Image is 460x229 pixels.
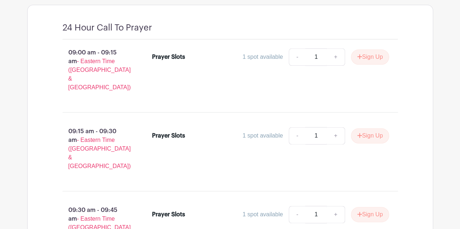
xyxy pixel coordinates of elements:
div: Prayer Slots [152,131,185,140]
button: Sign Up [351,128,389,143]
a: + [327,48,345,66]
a: - [289,127,305,144]
a: + [327,206,345,223]
h4: 24 Hour Call To Prayer [63,23,152,33]
a: - [289,206,305,223]
p: 09:15 am - 09:30 am [51,124,141,173]
div: 1 spot available [243,210,283,219]
span: - Eastern Time ([GEOGRAPHIC_DATA] & [GEOGRAPHIC_DATA]) [68,58,131,90]
a: - [289,48,305,66]
div: 1 spot available [243,53,283,61]
p: 09:00 am - 09:15 am [51,45,141,95]
div: Prayer Slots [152,53,185,61]
span: - Eastern Time ([GEOGRAPHIC_DATA] & [GEOGRAPHIC_DATA]) [68,137,131,169]
button: Sign Up [351,49,389,65]
a: + [327,127,345,144]
button: Sign Up [351,207,389,222]
div: 1 spot available [243,131,283,140]
div: Prayer Slots [152,210,185,219]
